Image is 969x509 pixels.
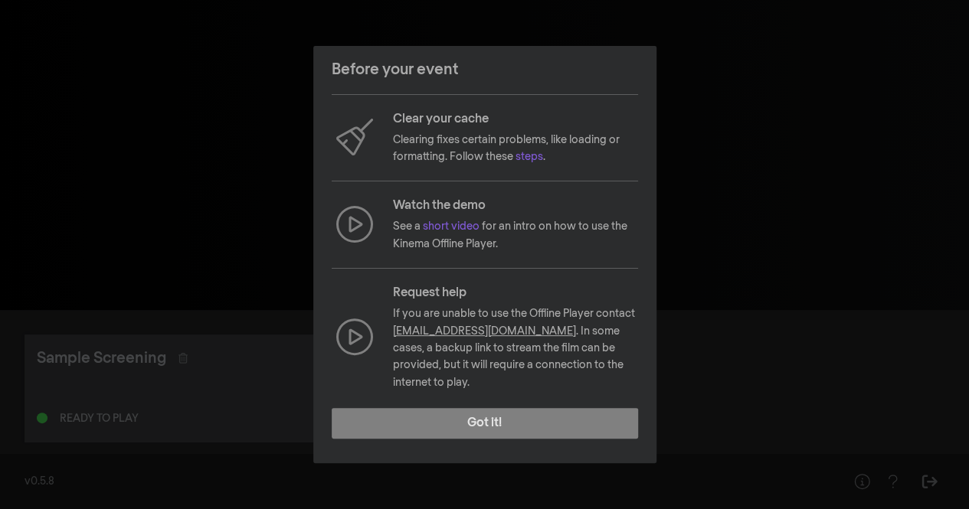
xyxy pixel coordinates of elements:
[393,284,638,302] p: Request help
[393,197,638,215] p: Watch the demo
[313,46,656,93] header: Before your event
[332,408,638,439] button: Got it!
[393,305,638,391] p: If you are unable to use the Offline Player contact . In some cases, a backup link to stream the ...
[423,221,480,232] a: short video
[393,110,638,129] p: Clear your cache
[516,152,543,162] a: steps
[393,218,638,253] p: See a for an intro on how to use the Kinema Offline Player.
[393,326,576,337] a: [EMAIL_ADDRESS][DOMAIN_NAME]
[393,132,638,166] p: Clearing fixes certain problems, like loading or formatting. Follow these .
